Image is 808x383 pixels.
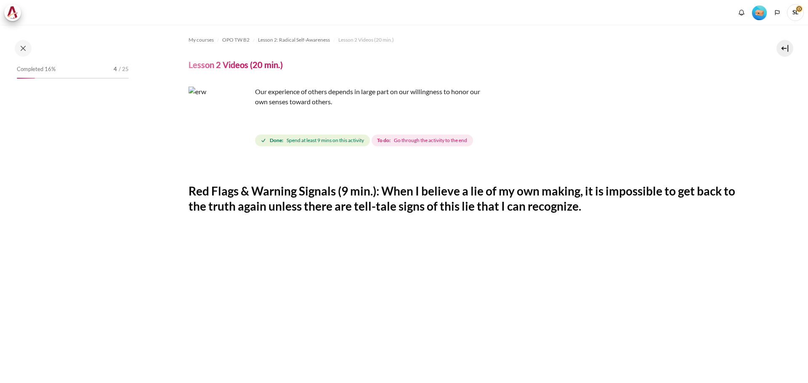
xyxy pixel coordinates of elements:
[119,65,129,74] span: / 25
[17,65,56,74] span: Completed 16%
[338,36,394,44] span: Lesson 2 Videos (20 min.)
[270,137,283,144] strong: Done:
[394,137,467,144] span: Go through the activity to the end
[287,137,364,144] span: Spend at least 9 mins on this activity
[258,36,330,44] span: Lesson 2: Radical Self-Awareness
[7,6,19,19] img: Architeck
[752,5,767,20] img: Level #1
[189,87,483,107] p: Our experience of others depends in large part on our willingness to honor our own senses toward ...
[771,6,784,19] button: Languages
[114,65,117,74] span: 4
[189,36,214,44] span: My courses
[258,35,330,45] a: Lesson 2: Radical Self-Awareness
[189,33,748,47] nav: Navigation bar
[189,59,283,70] h4: Lesson 2 Videos (20 min.)
[735,6,748,19] div: Show notification window with no new notifications
[255,133,475,148] div: Completion requirements for Lesson 2 Videos (20 min.)
[189,183,748,214] h2: Red Flags & Warning Signals (9 min.): When I believe a lie of my own making, it is impossible to ...
[787,4,804,21] span: SL
[222,36,250,44] span: OPO TW B2
[189,35,214,45] a: My courses
[17,78,35,79] div: 16%
[4,4,25,21] a: Architeck Architeck
[377,137,391,144] strong: To do:
[749,5,770,20] a: Level #1
[189,87,252,150] img: erw
[222,35,250,45] a: OPO TW B2
[787,4,804,21] a: User menu
[338,35,394,45] a: Lesson 2 Videos (20 min.)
